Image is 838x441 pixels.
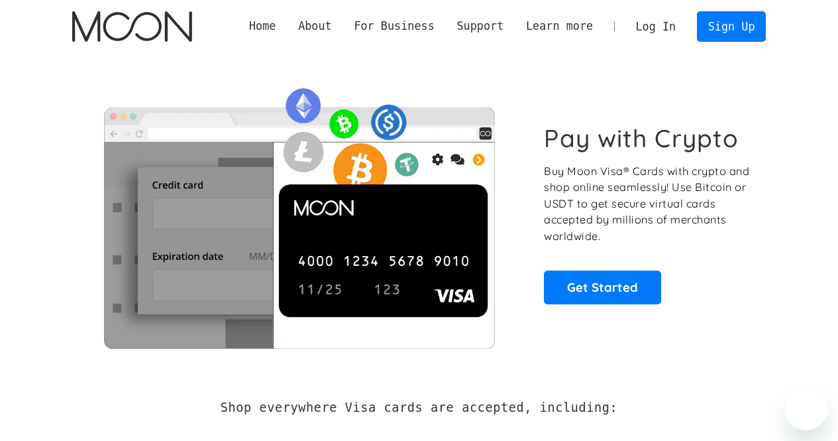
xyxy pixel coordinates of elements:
[72,11,192,42] img: Moon Logo
[625,12,687,41] a: Log In
[456,18,503,34] div: Support
[238,18,287,34] a: Home
[544,123,739,153] h1: Pay with Crypto
[446,18,515,34] div: Support
[544,271,661,304] a: Get Started
[354,18,434,34] div: For Business
[785,388,827,430] iframe: Button to launch messaging window
[343,18,446,34] div: For Business
[72,11,192,42] a: home
[72,79,526,348] img: Moon Cards let you spend your crypto anywhere Visa is accepted.
[298,18,332,34] div: About
[221,401,617,415] h2: Shop everywhere Visa cards are accepted, including:
[515,18,604,34] div: Learn more
[287,18,342,34] div: About
[544,163,751,245] p: Buy Moon Visa® Cards with crypto and shop online seamlessly! Use Bitcoin or USDT to get secure vi...
[697,11,766,41] a: Sign Up
[526,18,593,34] div: Learn more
